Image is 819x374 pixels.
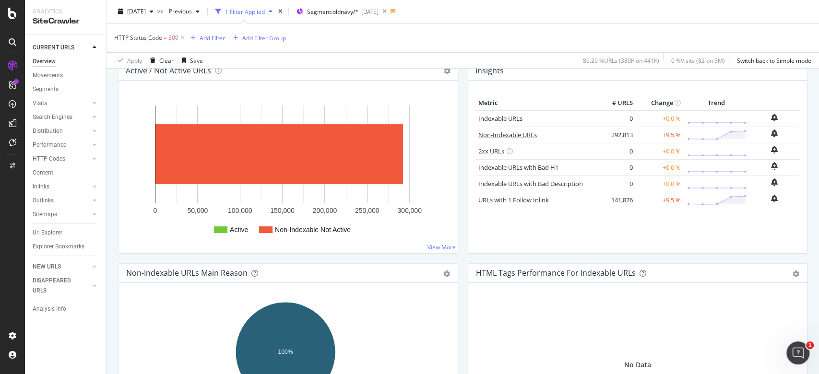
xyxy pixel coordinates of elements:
div: Overview [33,57,56,67]
th: Change [635,96,683,110]
text: 200,000 [313,207,337,214]
a: Indexable URLs with Bad H1 [478,163,558,172]
div: Add Filter [200,34,225,42]
text: Non-Indexable Not Active [275,226,351,234]
div: Add Filter Group [242,34,286,42]
a: Indexable URLs [478,114,522,123]
div: gear [793,270,799,277]
div: Search Engines [33,112,72,122]
button: Add Filter Group [229,32,286,44]
a: CURRENT URLS [33,43,90,53]
button: Add Filter [187,32,225,44]
td: +9.5 % [635,127,683,143]
text: Active [230,226,248,234]
span: 2025 Sep. 3rd [127,7,146,15]
td: 292,813 [597,127,635,143]
div: Inlinks [33,182,49,192]
a: NEW URLS [33,262,90,272]
td: +9.5 % [635,192,683,208]
a: View More [427,243,456,251]
div: Switch back to Simple mode [737,56,811,64]
button: Switch back to Simple mode [733,53,811,68]
a: Distribution [33,126,90,136]
div: Sitemaps [33,210,57,220]
div: Apply [127,56,142,64]
text: 100% [278,349,293,355]
div: Movements [33,70,63,81]
button: Apply [114,53,142,68]
div: Explorer Bookmarks [33,242,84,252]
text: 300,000 [397,207,422,214]
span: Segment: oldnavy/* [307,8,358,16]
div: HTTP Codes [33,154,65,164]
td: +0.0 % [635,159,683,175]
a: Search Engines [33,112,90,122]
a: Segments [33,84,99,94]
td: +0.0 % [635,143,683,159]
a: 2xx URLs [478,147,504,155]
button: Segment:oldnavy/*[DATE] [293,4,379,19]
div: Visits [33,98,47,108]
td: 0 [597,143,635,159]
a: Explorer Bookmarks [33,242,99,252]
div: Save [190,56,203,64]
div: Analysis Info [33,304,66,314]
text: 250,000 [355,207,380,214]
div: bell-plus [771,129,778,137]
div: 0 % Visits ( 82 on 3M ) [671,56,725,64]
a: DISAPPEARED URLS [33,276,90,296]
a: Outlinks [33,196,90,206]
i: Options [444,68,451,74]
div: times [276,7,285,16]
div: bell-plus [771,178,778,186]
a: Overview [33,57,99,67]
div: bell-plus [771,162,778,170]
div: [DATE] [361,8,379,16]
div: bell-plus [771,114,778,121]
a: Movements [33,70,99,81]
svg: A chart. [126,96,445,245]
div: Content [33,168,53,178]
h4: Active / Not Active URLs [126,64,211,77]
div: Clear [159,56,174,64]
a: HTTP Codes [33,154,90,164]
button: Save [178,53,203,68]
a: Sitemaps [33,210,90,220]
text: 150,000 [270,207,295,214]
button: [DATE] [114,4,157,19]
button: Clear [146,53,174,68]
a: Visits [33,98,90,108]
div: NEW URLS [33,262,61,272]
div: 1 Filter Applied [225,7,265,15]
span: vs [157,6,165,14]
td: +0.0 % [635,175,683,192]
span: 1 [806,341,814,349]
button: 1 Filter Applied [212,4,276,19]
div: bell-plus [771,146,778,153]
a: Non-Indexable URLs [478,130,537,139]
div: SiteCrawler [33,16,98,27]
div: gear [443,270,450,277]
td: +0.0 % [635,110,683,127]
th: Metric [476,96,597,110]
td: 0 [597,159,635,175]
div: bell-plus [771,195,778,202]
text: 0 [154,207,157,214]
div: Performance [33,140,66,150]
a: Analysis Info [33,304,99,314]
h4: Insights [475,64,504,77]
div: Segments [33,84,59,94]
th: Trend [683,96,749,110]
div: DISAPPEARED URLS [33,276,81,296]
a: Url Explorer [33,228,99,238]
div: No Data [624,360,651,370]
span: = [164,34,167,42]
div: Url Explorer [33,228,62,238]
a: Indexable URLs with Bad Description [478,179,583,188]
div: Distribution [33,126,63,136]
button: Previous [165,4,203,19]
span: Previous [165,7,192,15]
th: # URLS [597,96,635,110]
div: Non-Indexable URLs Main Reason [126,268,248,278]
